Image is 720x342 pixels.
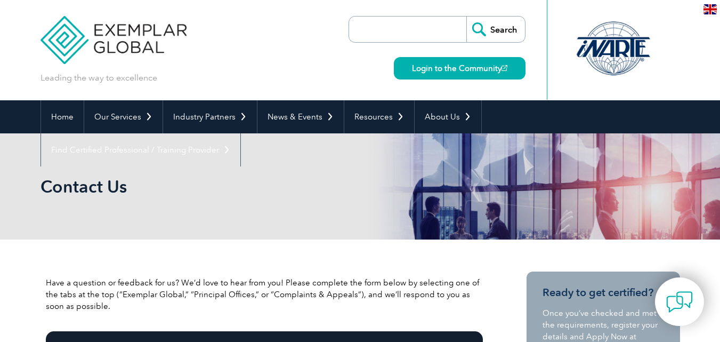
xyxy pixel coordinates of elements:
[46,277,483,312] p: Have a question or feedback for us? We’d love to hear from you! Please complete the form below by...
[703,4,717,14] img: en
[41,133,240,166] a: Find Certified Professional / Training Provider
[41,72,157,84] p: Leading the way to excellence
[394,57,525,79] a: Login to the Community
[501,65,507,71] img: open_square.png
[41,100,84,133] a: Home
[163,100,257,133] a: Industry Partners
[84,100,163,133] a: Our Services
[344,100,414,133] a: Resources
[466,17,525,42] input: Search
[257,100,344,133] a: News & Events
[415,100,481,133] a: About Us
[41,176,450,197] h1: Contact Us
[666,289,693,315] img: contact-chat.png
[543,286,664,299] h3: Ready to get certified?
